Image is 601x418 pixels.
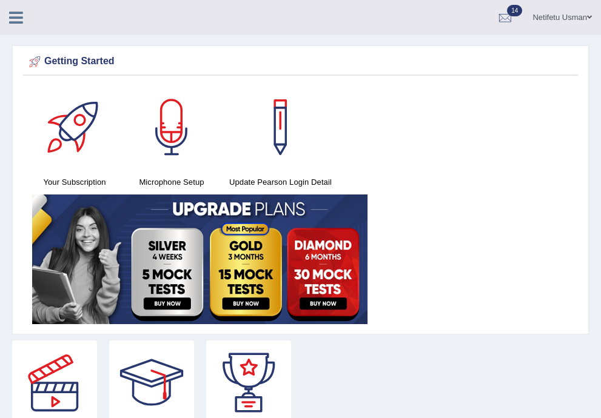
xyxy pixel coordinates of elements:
[507,5,522,16] span: 14
[32,176,117,188] h4: Your Subscription
[32,194,368,324] img: small5.jpg
[129,176,214,188] h4: Microphone Setup
[226,176,335,188] h4: Update Pearson Login Detail
[26,53,575,71] div: Getting Started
